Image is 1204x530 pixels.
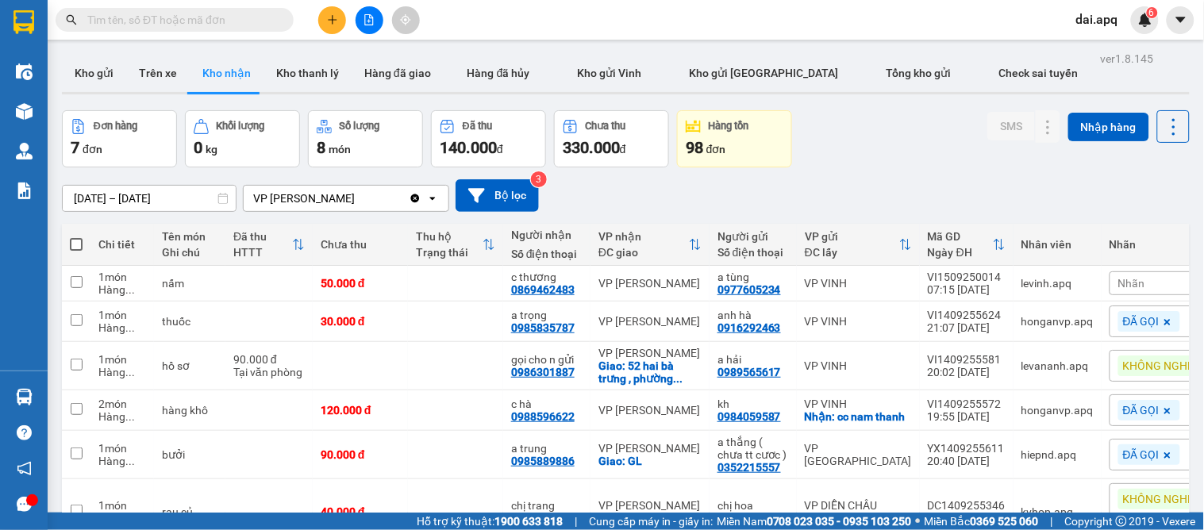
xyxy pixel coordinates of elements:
button: Nhập hàng [1068,113,1149,141]
div: ver 1.8.145 [1101,50,1154,67]
span: [GEOGRAPHIC_DATA], [GEOGRAPHIC_DATA] ↔ [GEOGRAPHIC_DATA] [60,67,190,109]
sup: 3 [531,171,547,187]
div: c hà [511,397,583,410]
div: rau củ [162,505,217,518]
div: DC1409255346 [928,499,1006,512]
strong: PHIẾU GỬI HÀNG [63,113,191,129]
div: Giao: vp [598,512,702,524]
span: đ [497,143,503,156]
div: Thu hộ [416,230,483,243]
div: 30.000 đ [321,315,400,328]
img: logo [9,48,54,126]
span: Tổng kho gửi [887,67,952,79]
img: icon-new-feature [1138,13,1152,27]
span: ĐÃ GỌI [1123,447,1160,462]
div: VP gửi [805,230,899,243]
input: Tìm tên, số ĐT hoặc mã đơn [87,11,275,29]
button: Kho gửi [62,54,126,92]
div: anh hà [717,309,789,321]
button: SMS [987,112,1035,140]
div: 0985835787 [511,321,575,334]
div: Tên món [162,230,217,243]
img: logo-vxr [13,10,34,34]
div: 2 món [98,397,146,410]
button: plus [318,6,346,34]
span: plus [327,14,338,25]
div: Ghi chú [162,246,217,259]
img: warehouse-icon [16,389,33,405]
th: Toggle SortBy [225,224,313,266]
div: c thương [511,271,583,283]
div: bưởi [162,448,217,461]
div: Giao: GL [598,455,702,467]
span: GL1509250451 [199,86,294,103]
div: 20:40 [DATE] [928,455,1006,467]
div: 1 món [98,353,146,366]
div: 0977605234 [717,283,781,296]
div: hồ sơ [162,359,217,372]
div: 90.000 đ [321,448,400,461]
th: Toggle SortBy [920,224,1014,266]
span: ... [125,321,135,334]
div: HTTT [233,246,292,259]
span: Hàng đã hủy [467,67,530,79]
span: ... [673,372,683,385]
div: VI1409255624 [928,309,1006,321]
div: Tại văn phòng [233,366,305,378]
span: ... [125,512,135,524]
div: 0989565617 [717,366,781,378]
div: Đã thu [463,121,492,132]
div: kh [717,397,789,410]
button: Kho nhận [190,54,263,92]
span: 8 [317,138,325,157]
span: Miền Bắc [925,513,1039,530]
div: 19:55 [DATE] [928,410,1006,423]
div: Đơn hàng [94,121,137,132]
div: 15:30 [DATE] [928,512,1006,524]
div: 0869462483 [511,283,575,296]
div: Hàng thông thường [98,283,146,296]
button: Đơn hàng7đơn [62,110,177,167]
div: 20:02 [DATE] [928,366,1006,378]
div: Người nhận [511,229,583,241]
div: Nhân viên [1021,238,1094,251]
span: Kho gửi [GEOGRAPHIC_DATA] [690,67,839,79]
button: Kho thanh lý [263,54,352,92]
div: a trọng [511,309,583,321]
button: Hàng đã giao [352,54,444,92]
svg: open [426,192,439,205]
div: VI1409255581 [928,353,1006,366]
div: YX1409255611 [928,442,1006,455]
div: Hàng thông thường [98,321,146,334]
div: 0352215557 [717,461,781,474]
span: message [17,497,32,512]
span: Kho gửi Vinh [578,67,642,79]
div: VP [PERSON_NAME] [253,190,355,206]
span: đơn [706,143,726,156]
div: VP [PERSON_NAME] [598,315,702,328]
div: ĐC giao [598,246,689,259]
div: Trạng thái [416,246,483,259]
strong: 0708 023 035 - 0935 103 250 [767,515,912,528]
sup: 6 [1147,7,1158,18]
button: Trên xe [126,54,190,92]
div: 0985889886 [511,455,575,467]
button: Bộ lọc [456,179,539,212]
div: a hải [717,353,789,366]
div: VP [PERSON_NAME] [598,404,702,417]
div: Chi tiết [98,238,146,251]
div: VI1409255572 [928,397,1006,410]
span: ĐÃ GỌI [1123,314,1160,328]
div: nấm [162,277,217,290]
span: ⚪️ [916,518,921,524]
div: 21:07 [DATE] [928,321,1006,334]
div: 1 món [98,309,146,321]
div: VP [PERSON_NAME] [598,442,702,455]
div: chị hoa [717,499,789,512]
span: Hỗ trợ kỹ thuật: [417,513,563,530]
span: ... [125,283,135,296]
div: chị trang [511,499,583,512]
span: 7 [71,138,79,157]
div: hiepnd.apq [1021,448,1094,461]
span: | [1051,513,1053,530]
